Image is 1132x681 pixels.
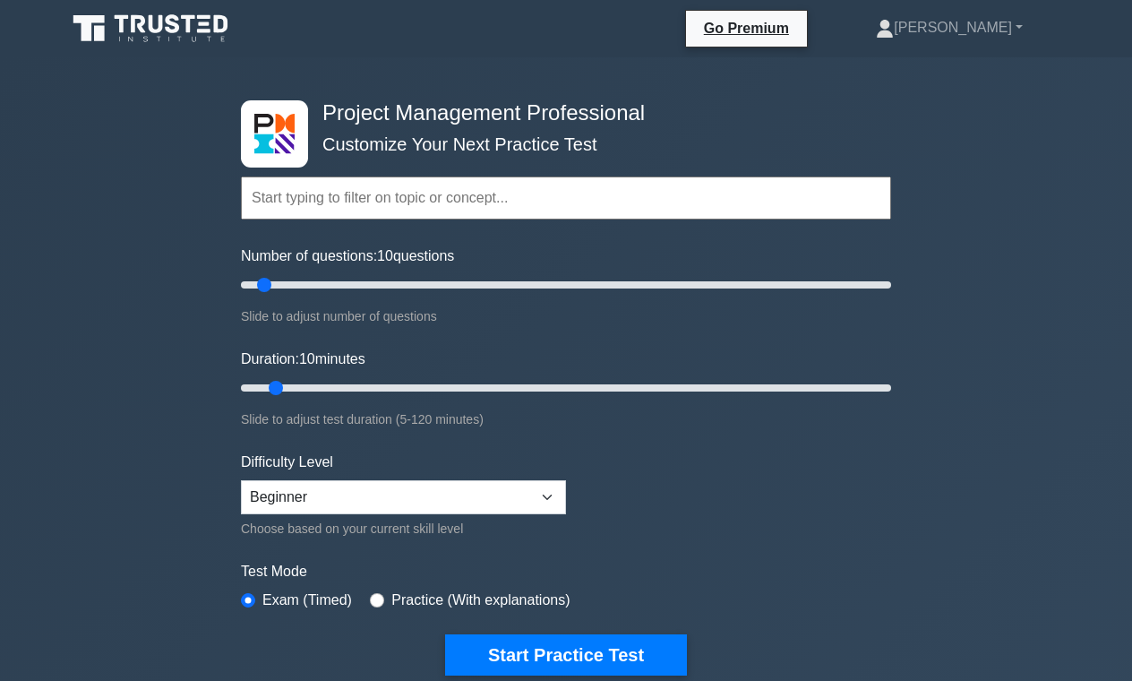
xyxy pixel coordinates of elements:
[241,349,365,370] label: Duration: minutes
[241,306,891,327] div: Slide to adjust number of questions
[241,409,891,430] div: Slide to adjust test duration (5-120 minutes)
[241,177,891,220] input: Start typing to filter on topic or concept...
[693,17,800,39] a: Go Premium
[262,590,352,611] label: Exam (Timed)
[241,518,566,539] div: Choose based on your current skill level
[241,561,891,582] label: Test Mode
[299,351,315,366] span: 10
[445,634,687,676] button: Start Practice Test
[391,590,570,611] label: Practice (With explanations)
[241,246,454,267] label: Number of questions: questions
[833,10,1066,46] a: [PERSON_NAME]
[315,100,803,126] h4: Project Management Professional
[241,452,333,473] label: Difficulty Level
[377,248,393,263] span: 10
